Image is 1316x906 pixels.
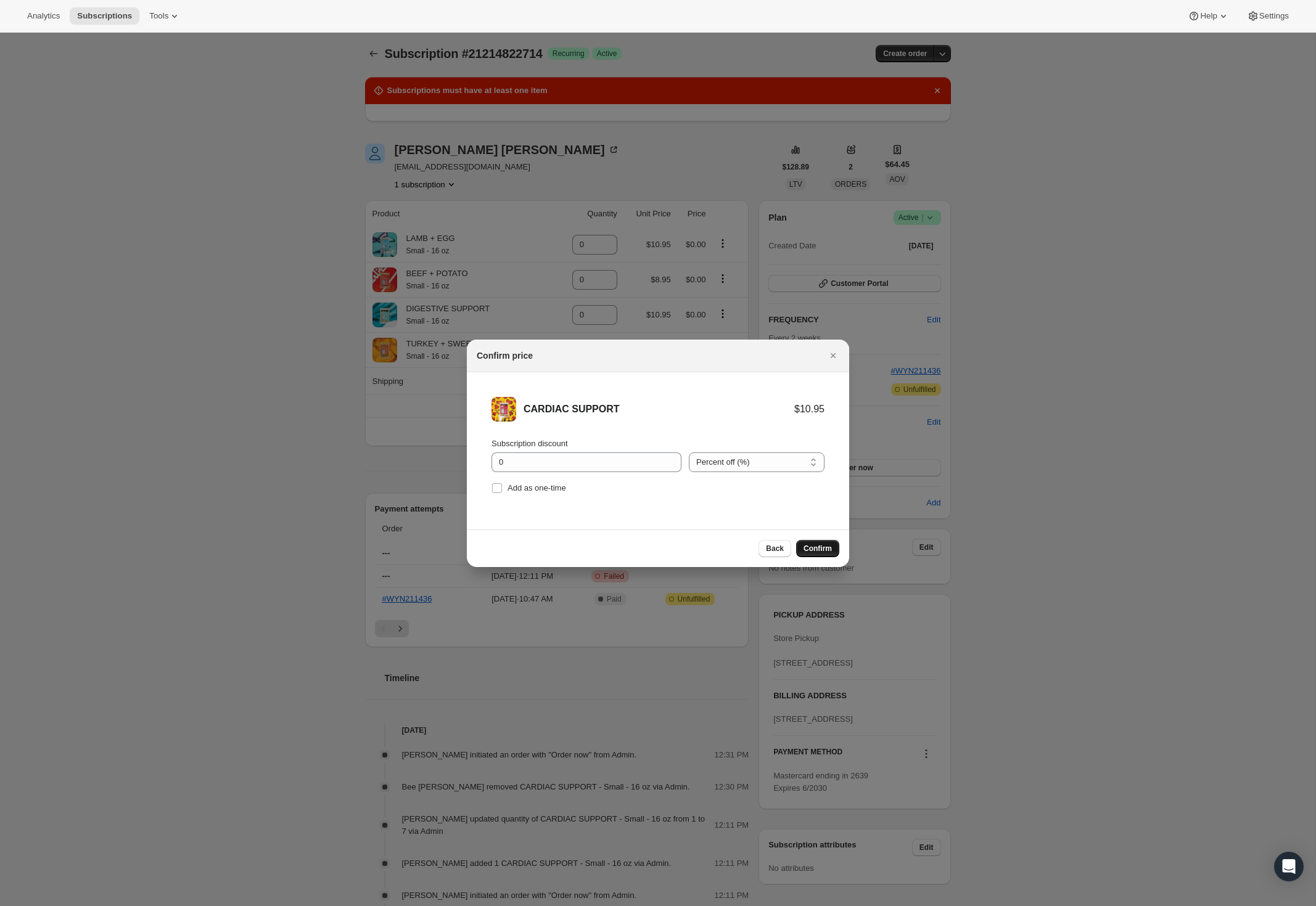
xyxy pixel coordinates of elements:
[149,11,168,21] span: Tools
[1240,7,1296,25] button: Settings
[1180,7,1236,25] button: Help
[477,349,533,362] h2: Confirm price
[142,7,188,25] button: Tools
[491,397,516,422] img: CARDIAC SUPPORT
[27,11,60,21] span: Analytics
[491,439,568,448] span: Subscription discount
[1274,852,1304,881] div: Open Intercom Messenger
[70,7,139,25] button: Subscriptions
[524,403,794,415] div: CARDIAC SUPPORT
[794,403,825,415] div: $10.95
[77,11,132,21] span: Subscriptions
[1259,11,1289,21] span: Settings
[766,544,784,553] span: Back
[796,540,839,557] button: Confirm
[508,483,566,492] span: Add as one-time
[20,7,67,25] button: Analytics
[804,544,832,553] span: Confirm
[1200,11,1217,21] span: Help
[825,347,842,364] button: Close
[759,540,791,557] button: Back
